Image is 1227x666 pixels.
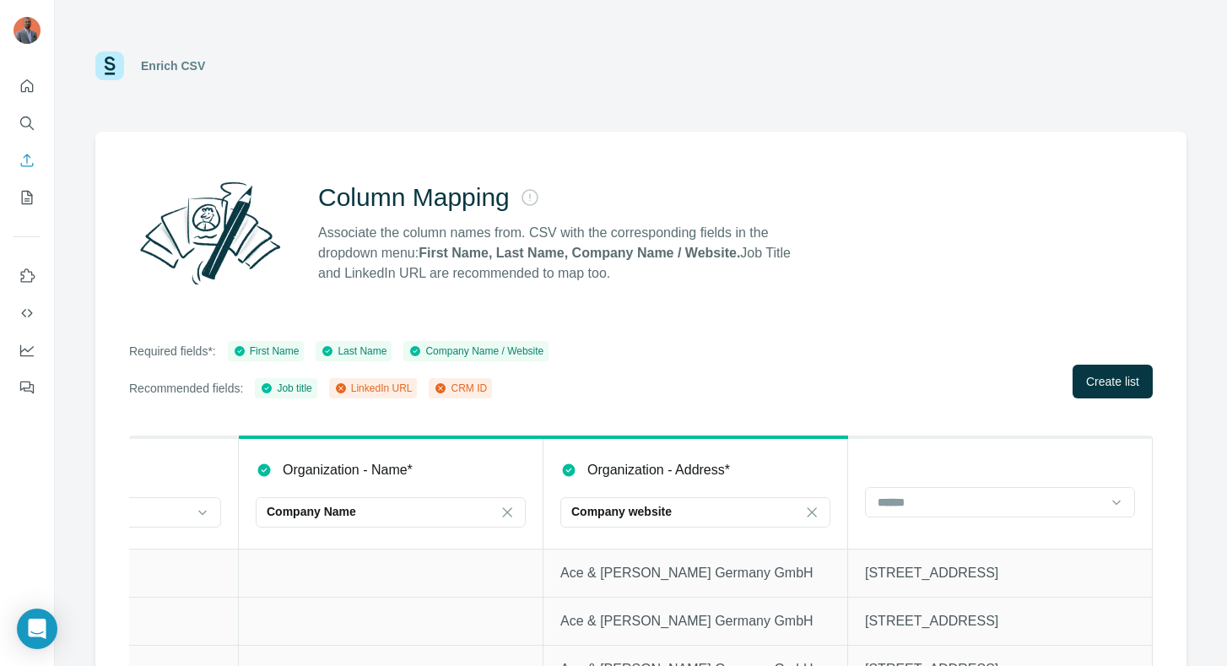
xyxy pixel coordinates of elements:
[95,51,124,80] img: Surfe Logo
[17,609,57,649] div: Open Intercom Messenger
[318,223,806,284] p: Associate the column names from. CSV with the corresponding fields in the dropdown menu: Job Titl...
[318,182,510,213] h2: Column Mapping
[434,381,487,396] div: CRM ID
[408,344,543,359] div: Company Name / Website
[14,261,41,291] button: Use Surfe on LinkedIn
[14,298,41,328] button: Use Surfe API
[14,182,41,213] button: My lists
[14,17,41,44] img: Avatar
[321,344,386,359] div: Last Name
[14,145,41,176] button: Enrich CSV
[233,344,300,359] div: First Name
[865,563,1135,583] p: [STREET_ADDRESS]
[14,335,41,365] button: Dashboard
[14,71,41,101] button: Quick start
[419,246,740,260] strong: First Name, Last Name, Company Name / Website.
[571,503,672,520] p: Company website
[129,380,243,397] p: Recommended fields:
[587,460,730,480] p: Organization - Address*
[1073,365,1153,398] button: Create list
[141,57,205,74] div: Enrich CSV
[260,381,311,396] div: Job title
[14,108,41,138] button: Search
[1086,373,1139,390] span: Create list
[560,563,830,583] p: Ace & [PERSON_NAME] Germany GmbH
[283,460,413,480] p: Organization - Name*
[334,381,413,396] div: LinkedIn URL
[267,503,356,520] p: Company Name
[14,372,41,403] button: Feedback
[560,611,830,631] p: Ace & [PERSON_NAME] Germany GmbH
[129,172,291,294] img: Surfe Illustration - Column Mapping
[129,343,216,360] p: Required fields*:
[865,611,1135,631] p: [STREET_ADDRESS]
